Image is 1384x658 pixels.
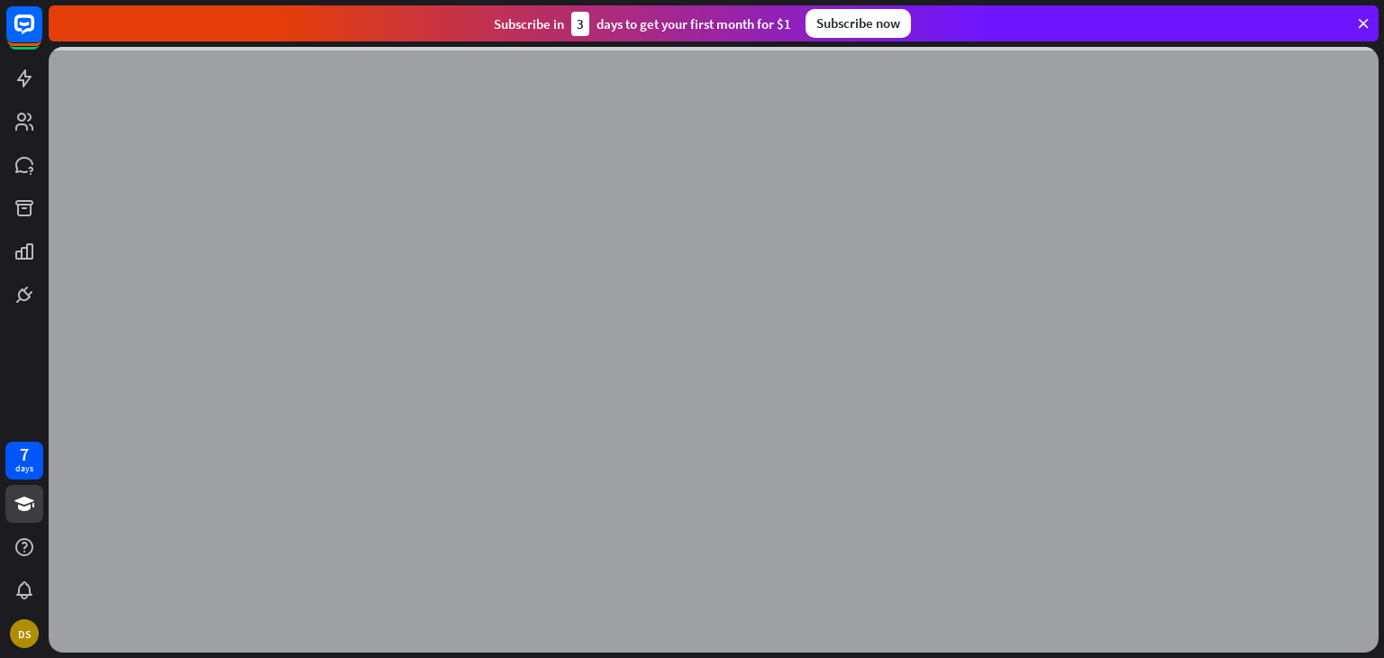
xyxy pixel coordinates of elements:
div: 7 [20,446,29,462]
div: DS [10,619,39,648]
div: 3 [571,12,589,36]
div: Subscribe now [806,9,911,38]
div: Subscribe in days to get your first month for $1 [494,12,791,36]
a: 7 days [5,442,43,480]
div: days [15,462,33,475]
